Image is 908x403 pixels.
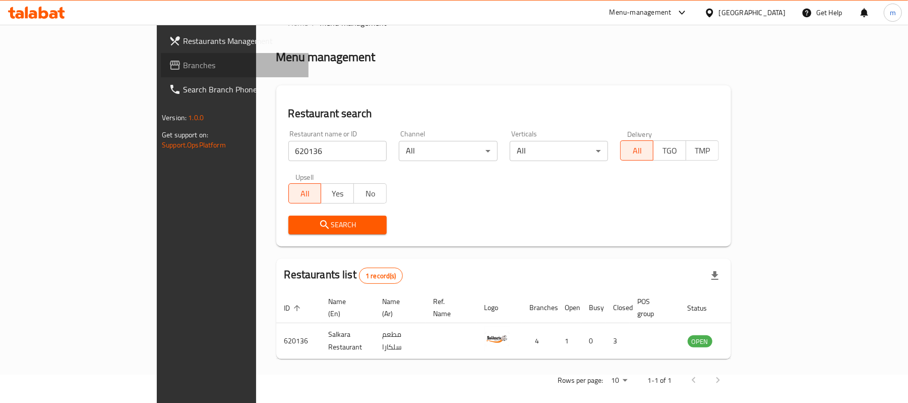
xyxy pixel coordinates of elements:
div: Export file [703,264,727,288]
button: No [353,183,387,204]
span: Version: [162,111,187,124]
li: / [313,17,316,29]
span: No [358,186,383,201]
span: All [625,143,649,158]
span: TGO [657,143,682,158]
span: Restaurants Management [183,35,300,47]
span: 1 record(s) [359,271,402,281]
table: enhanced table [276,292,767,359]
td: 1 [557,323,581,359]
span: Name (En) [329,295,362,320]
img: Salkara Restaurant [485,326,510,351]
td: Salkara Restaurant [321,323,375,359]
button: All [620,140,653,161]
span: OPEN [688,336,712,347]
td: مطعم سلكارا [375,323,426,359]
span: ID [284,302,304,314]
div: All [510,141,609,161]
p: 1-1 of 1 [647,374,672,387]
td: 3 [606,323,630,359]
span: TMP [690,143,715,158]
span: Ref. Name [434,295,464,320]
span: Search [296,219,379,231]
div: [GEOGRAPHIC_DATA] [719,7,785,18]
button: TGO [653,140,686,161]
span: 1.0.0 [188,111,204,124]
h2: Restaurants list [284,267,403,284]
td: 0 [581,323,606,359]
a: Support.OpsPlatform [162,138,226,152]
h2: Restaurant search [288,106,719,121]
label: Delivery [627,130,652,137]
div: Total records count [359,268,403,284]
div: Rows per page: [607,373,631,388]
button: TMP [686,140,719,161]
button: Yes [321,183,354,204]
th: Logo [476,292,522,323]
div: All [399,141,498,161]
div: Menu-management [610,7,672,19]
span: Get support on: [162,128,208,141]
span: Search Branch Phone [183,83,300,95]
label: Upsell [295,173,314,180]
h2: Menu management [276,49,376,65]
a: Branches [161,53,309,77]
td: 4 [522,323,557,359]
span: Yes [325,186,350,201]
span: Status [688,302,720,314]
th: Open [557,292,581,323]
span: m [890,7,896,18]
p: Rows per page: [558,374,603,387]
a: Search Branch Phone [161,77,309,102]
button: All [288,183,322,204]
th: Busy [581,292,606,323]
span: Branches [183,59,300,71]
th: Branches [522,292,557,323]
span: Name (Ar) [383,295,413,320]
th: Closed [606,292,630,323]
span: POS group [638,295,668,320]
input: Search for restaurant name or ID.. [288,141,387,161]
span: Menu management [320,17,387,29]
button: Search [288,216,387,234]
span: All [293,186,318,201]
a: Restaurants Management [161,29,309,53]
